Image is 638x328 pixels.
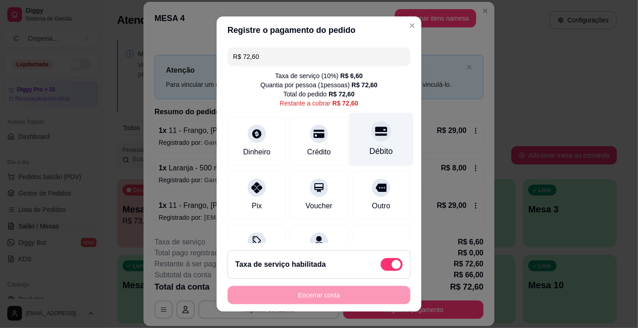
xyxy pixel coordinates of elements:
[370,145,393,157] div: Débito
[340,71,363,80] div: R$ 6,60
[243,147,271,158] div: Dinheiro
[233,48,405,66] input: Ex.: hambúrguer de cordeiro
[351,80,377,90] div: R$ 72,60
[329,90,355,99] div: R$ 72,60
[280,99,358,108] div: Restante a cobrar
[252,201,262,212] div: Pix
[332,99,358,108] div: R$ 72,60
[217,16,421,44] header: Registre o pagamento do pedido
[372,201,390,212] div: Outro
[235,259,326,270] h2: Taxa de serviço habilitada
[261,80,377,90] div: Quantia por pessoa ( 1 pessoas)
[275,71,363,80] div: Taxa de serviço ( 10 %)
[405,18,420,33] button: Close
[283,90,355,99] div: Total do pedido
[307,147,331,158] div: Crédito
[306,201,333,212] div: Voucher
